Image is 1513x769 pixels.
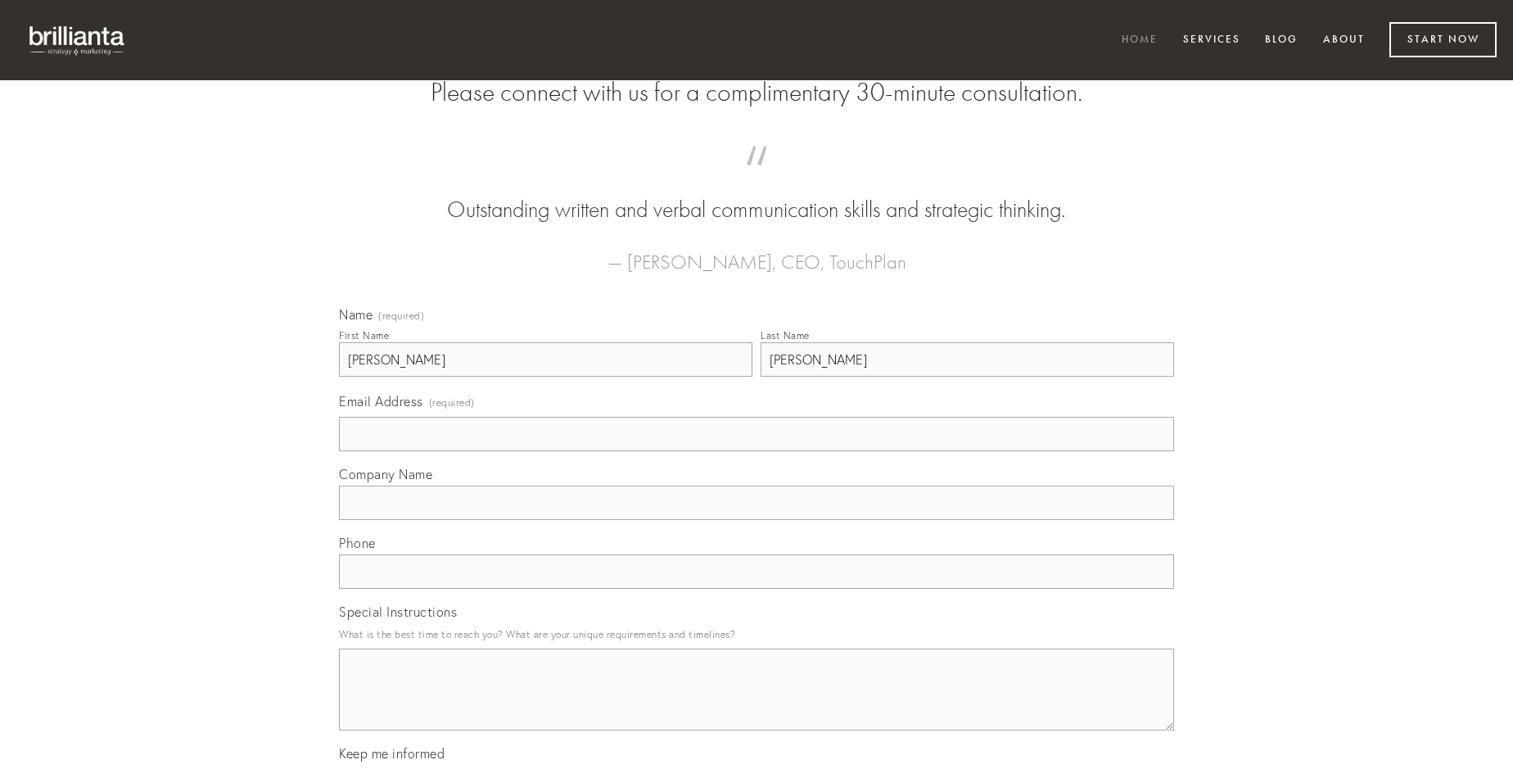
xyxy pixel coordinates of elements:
[339,77,1174,108] h2: Please connect with us for a complimentary 30-minute consultation.
[1389,22,1497,57] a: Start Now
[365,226,1148,278] figcaption: — [PERSON_NAME], CEO, TouchPlan
[365,162,1148,226] blockquote: Outstanding written and verbal communication skills and strategic thinking.
[1111,27,1168,54] a: Home
[16,16,139,64] img: brillianta - research, strategy, marketing
[1254,27,1308,54] a: Blog
[378,311,424,321] span: (required)
[339,745,445,762] span: Keep me informed
[339,306,373,323] span: Name
[1312,27,1375,54] a: About
[1172,27,1251,54] a: Services
[339,466,432,482] span: Company Name
[429,391,475,414] span: (required)
[339,535,376,551] span: Phone
[761,329,810,342] div: Last Name
[339,329,389,342] div: First Name
[339,623,1174,645] p: What is the best time to reach you? What are your unique requirements and timelines?
[365,162,1148,194] span: “
[339,604,457,620] span: Special Instructions
[339,393,423,409] span: Email Address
